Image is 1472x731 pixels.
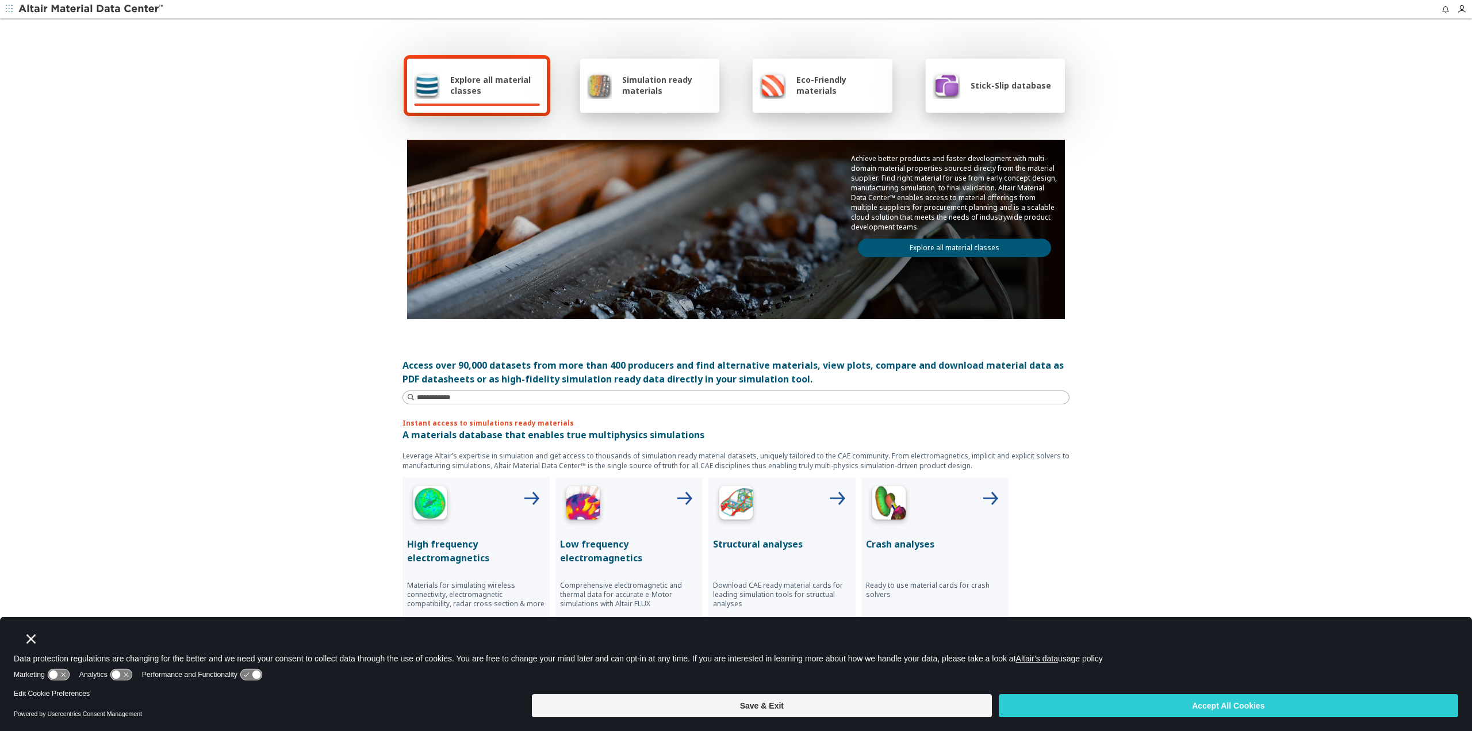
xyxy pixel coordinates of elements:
img: Low Frequency Icon [560,482,606,528]
p: Download CAE ready material cards for leading simulation tools for structual analyses [713,581,851,608]
span: Stick-Slip database [971,80,1051,91]
p: Instant access to simulations ready materials [402,418,1069,428]
img: Simulation ready materials [587,71,612,99]
p: Crash analyses [866,537,1004,551]
img: Explore all material classes [414,71,440,99]
p: Ready to use material cards for crash solvers [866,581,1004,599]
button: Structural Analyses IconStructural analysesDownload CAE ready material cards for leading simulati... [708,477,856,625]
button: Crash Analyses IconCrash analysesReady to use material cards for crash solvers [861,477,1009,625]
p: Structural analyses [713,537,851,551]
button: Low Frequency IconLow frequency electromagneticsComprehensive electromagnetic and thermal data fo... [555,477,703,625]
div: Access over 90,000 datasets from more than 400 producers and find alternative materials, view plo... [402,358,1069,386]
img: Eco-Friendly materials [760,71,786,99]
span: Simulation ready materials [622,74,712,96]
button: High Frequency IconHigh frequency electromagneticsMaterials for simulating wireless connectivity,... [402,477,550,625]
p: Achieve better products and faster development with multi-domain material properties sourced dire... [851,154,1058,232]
img: Altair Material Data Center [18,3,165,15]
img: High Frequency Icon [407,482,453,528]
span: Eco-Friendly materials [796,74,885,96]
p: A materials database that enables true multiphysics simulations [402,428,1069,442]
p: Low frequency electromagnetics [560,537,698,565]
p: Comprehensive electromagnetic and thermal data for accurate e-Motor simulations with Altair FLUX [560,581,698,608]
p: High frequency electromagnetics [407,537,545,565]
a: Explore all material classes [858,239,1051,257]
img: Stick-Slip database [933,71,960,99]
p: Leverage Altair’s expertise in simulation and get access to thousands of simulation ready materia... [402,451,1069,470]
img: Crash Analyses Icon [866,482,912,528]
span: Explore all material classes [450,74,540,96]
p: Materials for simulating wireless connectivity, electromagnetic compatibility, radar cross sectio... [407,581,545,608]
img: Structural Analyses Icon [713,482,759,528]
